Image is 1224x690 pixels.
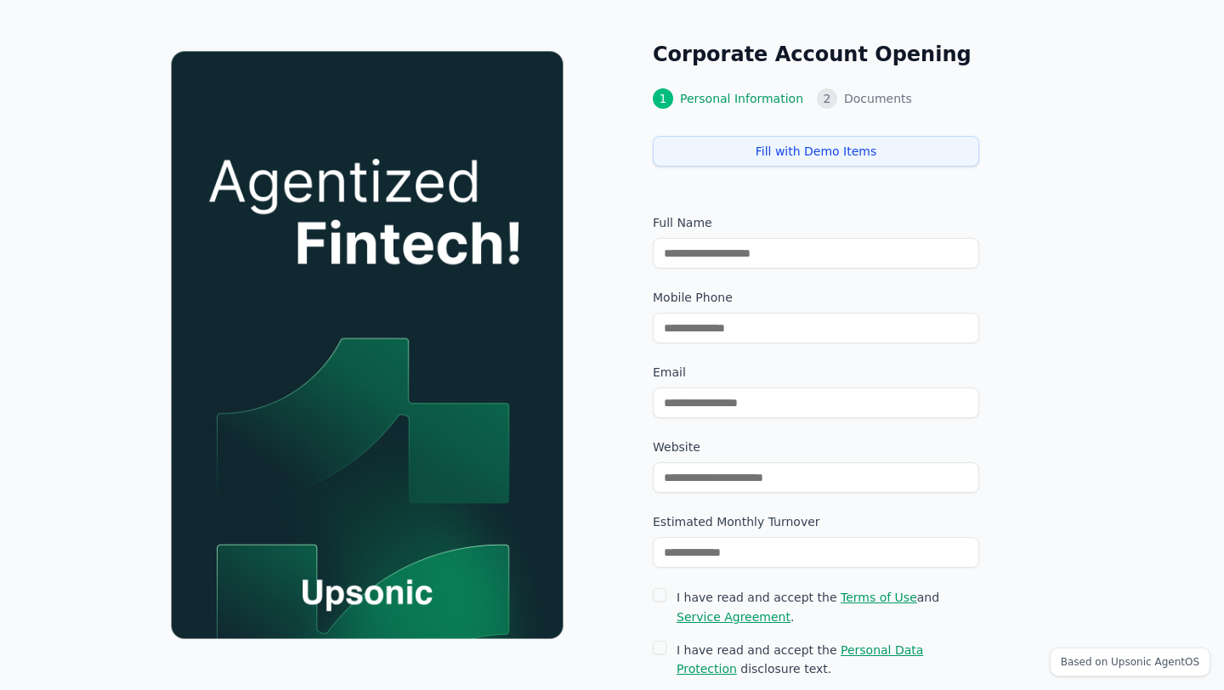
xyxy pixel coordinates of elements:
span: Documents [844,90,912,107]
button: Fill with Demo Items [653,136,979,167]
span: Service Agreement [677,610,790,624]
span: Terms of Use [841,591,917,604]
label: Mobile Phone [653,289,979,306]
label: Website [653,438,979,455]
label: I have read and accept the and . [677,588,979,627]
label: Estimated Monthly Turnover [653,513,979,530]
h2: Corporate Account Opening [653,41,979,68]
label: Email [653,364,979,381]
img: Agentized Fintech Branding [172,51,564,638]
span: Personal Information [680,90,803,107]
div: 2 [817,88,837,109]
div: 1 [653,88,673,109]
label: I have read and accept the disclosure text. [677,641,979,680]
label: Full Name [653,214,979,231]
